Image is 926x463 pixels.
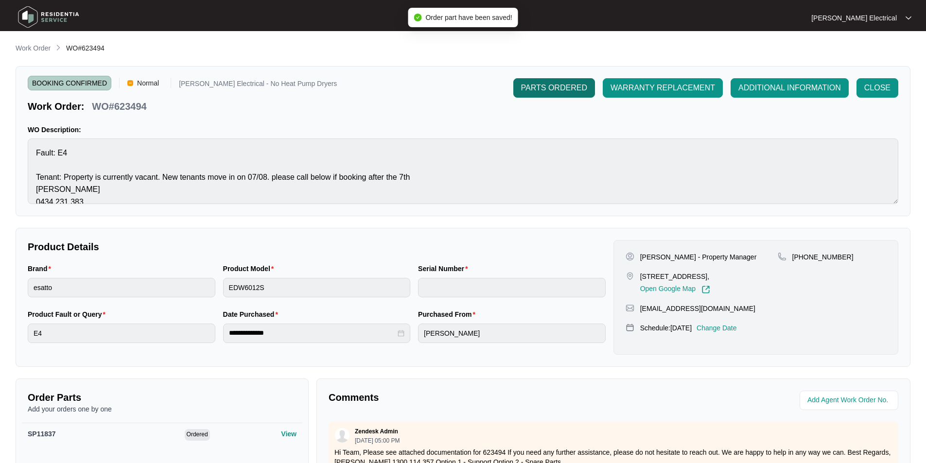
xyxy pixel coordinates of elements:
[418,264,472,274] label: Serial Number
[418,278,606,297] input: Serial Number
[185,429,210,441] span: Ordered
[28,430,56,438] span: SP11837
[28,404,297,414] p: Add your orders one by one
[335,428,349,443] img: user.svg
[223,278,411,297] input: Product Model
[281,429,297,439] p: View
[414,14,421,21] span: check-circle
[92,100,146,113] p: WO#623494
[697,323,737,333] p: Change Date
[640,272,710,281] p: [STREET_ADDRESS],
[626,304,634,312] img: map-pin
[811,13,897,23] p: [PERSON_NAME] Electrical
[521,82,587,94] span: PARTS ORDERED
[14,43,52,54] a: Work Order
[807,394,892,406] input: Add Agent Work Order No.
[133,76,163,90] span: Normal
[28,391,297,404] p: Order Parts
[611,82,715,94] span: WARRANTY REPLACEMENT
[28,278,215,297] input: Brand
[329,391,607,404] p: Comments
[28,125,898,135] p: WO Description:
[28,240,606,254] p: Product Details
[906,16,911,20] img: dropdown arrow
[28,138,898,204] textarea: Fault: E4 Tenant: Property is currently vacant. New tenants move in on 07/08. please call below i...
[229,328,396,338] input: Date Purchased
[179,80,337,90] p: [PERSON_NAME] Electrical - No Heat Pump Dryers
[792,252,854,262] p: [PHONE_NUMBER]
[418,309,479,319] label: Purchased From
[864,82,891,94] span: CLOSE
[28,324,215,343] input: Product Fault or Query
[738,82,841,94] span: ADDITIONAL INFORMATION
[640,252,757,262] p: [PERSON_NAME] - Property Manager
[28,100,84,113] p: Work Order:
[626,252,634,261] img: user-pin
[731,78,849,98] button: ADDITIONAL INFORMATION
[640,323,692,333] p: Schedule: [DATE]
[603,78,723,98] button: WARRANTY REPLACEMENT
[640,285,710,294] a: Open Google Map
[28,309,109,319] label: Product Fault or Query
[28,76,111,90] span: BOOKING CONFIRMED
[856,78,898,98] button: CLOSE
[640,304,755,313] p: [EMAIL_ADDRESS][DOMAIN_NAME]
[425,14,512,21] span: Order part have been saved!
[15,2,83,32] img: residentia service logo
[626,272,634,280] img: map-pin
[223,264,278,274] label: Product Model
[223,309,282,319] label: Date Purchased
[626,323,634,332] img: map-pin
[355,428,398,435] p: Zendesk Admin
[513,78,595,98] button: PARTS ORDERED
[418,324,606,343] input: Purchased From
[54,44,62,51] img: chevron-right
[127,80,133,86] img: Vercel Logo
[355,438,400,444] p: [DATE] 05:00 PM
[778,252,786,261] img: map-pin
[66,44,105,52] span: WO#623494
[16,43,51,53] p: Work Order
[28,264,55,274] label: Brand
[701,285,710,294] img: Link-External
